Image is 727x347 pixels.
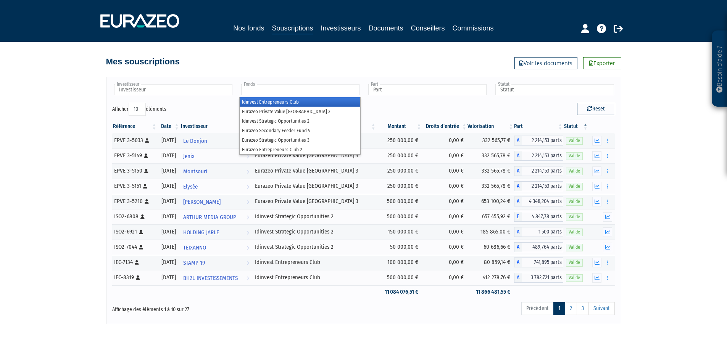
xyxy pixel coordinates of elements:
div: [DATE] [160,182,177,190]
div: Idinvest Strategic Opportunities 2 [255,243,374,251]
a: Elysée [180,179,253,194]
a: Nos fonds [233,23,264,34]
div: EPVE 3-5151 [114,182,155,190]
p: Besoin d'aide ? [715,35,724,103]
span: 4 847,78 parts [522,212,563,222]
span: Valide [566,229,583,236]
i: [Français] Personne physique [135,260,139,265]
span: Jenix [183,149,195,163]
td: 80 859,14 € [467,255,514,270]
i: Voir l'investisseur [247,149,249,163]
span: Valide [566,274,583,281]
a: Suivant [588,302,615,315]
i: Voir l'investisseur [247,241,249,255]
th: Date: activer pour trier la colonne par ordre croissant [157,120,180,133]
a: Jenix [180,148,253,163]
div: Eurazeo Private Value [GEOGRAPHIC_DATA] 3 [255,167,374,175]
select: Afficheréléments [129,103,146,116]
td: 0,00 € [422,179,467,194]
div: Eurazeo Private Value [GEOGRAPHIC_DATA] 3 [255,197,374,205]
td: 500 000,00 € [376,194,422,209]
a: Voir les documents [514,57,577,69]
span: 4 348,204 parts [522,197,563,206]
li: Eurazeo Strategic Opportunities 3 [240,135,360,145]
i: [Français] Personne physique [139,230,143,234]
div: Affichage des éléments 1 à 10 sur 27 [112,301,315,313]
td: 0,00 € [422,133,467,148]
div: ISO2-6808 [114,213,155,221]
td: 150 000,00 € [376,224,422,240]
div: [DATE] [160,273,177,281]
i: Voir l'investisseur [247,225,249,240]
td: 250 000,00 € [376,133,422,148]
th: Investisseur: activer pour trier la colonne par ordre croissant [180,120,253,133]
div: [DATE] [160,213,177,221]
div: EPVE 3-5149 [114,152,155,160]
a: BH2L INVESTISSEMENTS [180,270,253,285]
span: [PERSON_NAME] [183,195,221,209]
span: A [514,273,522,283]
a: 2 [565,302,577,315]
td: 0,00 € [422,194,467,209]
div: A - Idinvest Entrepreneurs Club [514,273,563,283]
div: A - Eurazeo Private Value Europe 3 [514,166,563,176]
i: [Français] Personne physique [136,275,140,280]
div: A - Idinvest Strategic Opportunities 2 [514,242,563,252]
div: Eurazeo Private Value [GEOGRAPHIC_DATA] 3 [255,182,374,190]
i: [Français] Personne physique [143,184,147,189]
th: Montant: activer pour trier la colonne par ordre croissant [376,120,422,133]
i: [Français] Personne physique [140,214,145,219]
th: Statut : activer pour trier la colonne par ordre d&eacute;croissant [563,120,588,133]
span: Valide [566,168,583,175]
span: 489,764 parts [522,242,563,252]
span: Elysée [183,180,198,194]
i: [Français] Personne physique [145,199,149,204]
li: Eurazeo Private Value [GEOGRAPHIC_DATA] 3 [240,107,360,116]
td: 500 000,00 € [376,209,422,224]
span: Montsouri [183,165,207,179]
div: Idinvest Strategic Opportunities 2 [255,213,374,221]
div: [DATE] [160,197,177,205]
a: ARTHUR MEDIA GROUP [180,209,253,224]
td: 250 000,00 € [376,148,422,163]
span: STAMP 19 [183,256,205,270]
td: 11 084 076,51 € [376,285,422,299]
td: 0,00 € [422,148,467,163]
div: IEC-7134 [114,258,155,266]
div: [DATE] [160,243,177,251]
i: [Français] Personne physique [139,245,143,249]
i: Voir l'investisseur [247,180,249,194]
span: Valide [566,259,583,266]
th: Référence : activer pour trier la colonne par ordre croissant [112,120,158,133]
td: 50 000,00 € [376,240,422,255]
span: 3 782,721 parts [522,273,563,283]
div: Eurazeo Private Value [GEOGRAPHIC_DATA] 3 [255,152,374,160]
td: 332 565,77 € [467,133,514,148]
td: 60 686,66 € [467,240,514,255]
div: Idinvest Strategic Opportunities 2 [255,228,374,236]
a: 3 [577,302,589,315]
td: 0,00 € [422,209,467,224]
div: A - Eurazeo Private Value Europe 3 [514,136,563,146]
i: [Français] Personne physique [145,138,149,143]
a: Montsouri [180,163,253,179]
div: A - Idinvest Strategic Opportunities 2 [514,227,563,237]
td: 412 278,76 € [467,270,514,285]
span: BH2L INVESTISSEMENTS [183,271,238,285]
a: [PERSON_NAME] [180,194,253,209]
div: [DATE] [160,152,177,160]
span: A [514,257,522,267]
div: E - Idinvest Strategic Opportunities 2 [514,212,563,222]
h4: Mes souscriptions [106,57,180,66]
a: Commissions [453,23,494,34]
th: Droits d'entrée: activer pour trier la colonne par ordre croissant [422,120,467,133]
td: 332 565,78 € [467,148,514,163]
img: 1732889491-logotype_eurazeo_blanc_rvb.png [100,14,179,28]
div: Idinvest Entrepreneurs Club [255,258,374,266]
div: A - Idinvest Entrepreneurs Club [514,257,563,267]
td: 332 565,78 € [467,179,514,194]
span: 2 214,153 parts [522,166,563,176]
td: 657 455,92 € [467,209,514,224]
label: Afficher éléments [112,103,166,116]
div: [DATE] [160,136,177,144]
